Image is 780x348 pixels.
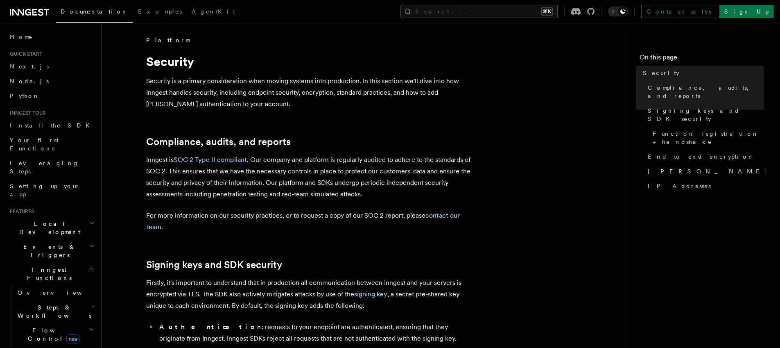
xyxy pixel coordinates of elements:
[644,179,764,193] a: IP Addresses
[7,110,46,116] span: Inngest tour
[7,239,96,262] button: Events & Triggers
[400,5,558,18] button: Search...⌘K
[640,66,764,80] a: Security
[14,303,91,320] span: Steps & Workflows
[146,154,474,200] p: Inngest is . Our company and platform is regularly audited to adhere to the standards of SOC 2. T...
[7,51,42,57] span: Quick start
[644,103,764,126] a: Signing keys and SDK security
[648,107,764,123] span: Signing keys and SDK security
[648,152,754,161] span: End to end encryption
[146,75,474,110] p: Security is a primary consideration when moving systems into production. In this section we'll di...
[641,5,716,18] a: Contact sales
[7,243,89,259] span: Events & Triggers
[146,210,474,233] p: For more information on our security practices, or to request a copy of our SOC 2 report, please .
[10,160,79,175] span: Leveraging Steps
[7,262,96,285] button: Inngest Functions
[159,323,262,331] strong: Authentication
[7,208,34,215] span: Features
[7,266,88,282] span: Inngest Functions
[7,118,96,133] a: Install the SDK
[174,156,247,164] a: SOC 2 Type II compliant
[187,2,240,22] a: AgentKit
[7,59,96,74] a: Next.js
[644,149,764,164] a: End to end encryption
[10,122,95,129] span: Install the SDK
[7,156,96,179] a: Leveraging Steps
[146,259,282,271] a: Signing keys and SDK security
[644,80,764,103] a: Compliance, audits, and reports
[61,8,128,15] span: Documentation
[18,289,102,296] span: Overview
[146,54,474,69] h1: Security
[7,179,96,202] a: Setting up your app
[7,133,96,156] a: Your first Functions
[10,63,49,70] span: Next.js
[648,84,764,100] span: Compliance, audits, and reports
[541,7,553,16] kbd: ⌘K
[10,137,59,152] span: Your first Functions
[7,220,89,236] span: Local Development
[644,164,764,179] a: [PERSON_NAME]
[133,2,187,22] a: Examples
[66,334,80,343] span: new
[643,69,679,77] span: Security
[608,7,628,16] button: Toggle dark mode
[719,5,773,18] a: Sign Up
[648,182,711,190] span: IP Addresses
[14,326,90,343] span: Flow Control
[56,2,133,23] a: Documentation
[157,321,474,344] li: : requests to your endpoint are authenticated, ensuring that they originate from Inngest. Inngest...
[10,33,33,41] span: Home
[640,52,764,66] h4: On this page
[14,285,96,300] a: Overview
[648,167,768,175] span: [PERSON_NAME]
[146,277,474,312] p: Firstly, it's important to understand that in production all communication between Inngest and yo...
[10,93,40,99] span: Python
[138,8,182,15] span: Examples
[10,78,49,84] span: Node.js
[10,183,80,198] span: Setting up your app
[14,300,96,323] button: Steps & Workflows
[653,130,764,146] span: Function registration + handshake
[146,136,291,148] a: Compliance, audits, and reports
[7,74,96,89] a: Node.js
[354,290,387,298] a: signing key
[14,323,96,346] button: Flow Controlnew
[7,30,96,44] a: Home
[7,89,96,103] a: Python
[192,8,235,15] span: AgentKit
[649,126,764,149] a: Function registration + handshake
[7,216,96,239] button: Local Development
[146,36,190,44] span: Platform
